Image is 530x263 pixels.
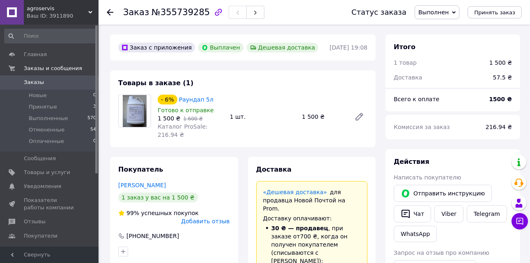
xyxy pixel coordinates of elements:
[263,189,327,195] a: «Дешевая доставка»
[158,95,177,104] div: - 6%
[24,246,68,254] span: Каталог ProSale
[512,213,528,229] button: Чат с покупателем
[263,214,361,222] div: Доставку оплачивают:
[118,166,163,173] span: Покупатель
[29,92,47,99] span: Новые
[181,218,229,224] span: Добавить отзыв
[351,109,367,125] a: Редактировать
[29,115,68,122] span: Выполненные
[158,123,207,138] span: Каталог ProSale: 216.94 ₴
[256,166,292,173] span: Доставка
[24,79,44,86] span: Заказы
[298,111,348,122] div: 1 500 ₴
[394,124,450,130] span: Комиссия за заказ
[123,95,147,127] img: Раундап 5л
[489,59,512,67] div: 1 500 ₴
[118,209,199,217] div: успешных покупок
[29,138,64,145] span: Оплаченные
[93,103,96,111] span: 3
[247,43,319,52] div: Дешевая доставка
[227,111,299,122] div: 1 шт.
[179,96,213,103] a: Раундап 5л
[24,51,47,58] span: Главная
[4,29,97,43] input: Поиск
[27,5,88,12] span: agroservis
[123,7,149,17] span: Заказ
[93,138,96,145] span: 0
[474,9,515,16] span: Принять заказ
[24,183,61,190] span: Уведомления
[394,74,422,81] span: Доставка
[486,124,512,130] span: 216.94 ₴
[126,210,139,216] span: 99%
[330,44,367,51] time: [DATE] 19:08
[87,115,96,122] span: 570
[27,12,99,20] div: Ваш ID: 3911890
[263,188,361,213] div: для продавца Новой Почтой на Prom.
[24,197,76,211] span: Показатели работы компании
[24,65,82,72] span: Заказы и сообщения
[158,115,180,122] span: 1 500 ₴
[198,43,243,52] div: Выплачен
[158,107,214,113] span: Готово к отправке
[24,232,57,240] span: Покупатели
[151,7,210,17] span: №355739285
[394,59,417,66] span: 1 товар
[394,96,439,102] span: Всего к оплате
[351,8,406,16] div: Статус заказа
[183,116,202,122] span: 1 600 ₴
[418,9,449,16] span: Выполнен
[24,155,56,162] span: Сообщения
[107,8,113,16] div: Вернуться назад
[394,226,437,242] a: WhatsApp
[90,126,96,134] span: 54
[488,68,517,86] div: 57.5 ₴
[394,43,415,51] span: Итого
[24,169,70,176] span: Товары и услуги
[434,205,463,222] a: Viber
[126,232,180,240] div: [PHONE_NUMBER]
[394,158,429,166] span: Действия
[467,205,507,222] a: Telegram
[118,79,193,87] span: Товары в заказе (1)
[394,185,492,202] button: Отправить инструкцию
[489,96,512,102] b: 1500 ₴
[29,103,57,111] span: Принятые
[394,174,461,181] span: Написать покупателю
[24,218,46,225] span: Отзывы
[394,249,489,256] span: Запрос на отзыв про компанию
[271,225,328,231] span: 30 ₴ — продавец
[468,6,522,18] button: Принять заказ
[118,182,166,188] a: [PERSON_NAME]
[93,92,96,99] span: 0
[118,43,195,52] div: Заказ с приложения
[118,193,198,202] div: 1 заказ у вас на 1 500 ₴
[29,126,64,134] span: Отмененные
[394,205,431,222] button: Чат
